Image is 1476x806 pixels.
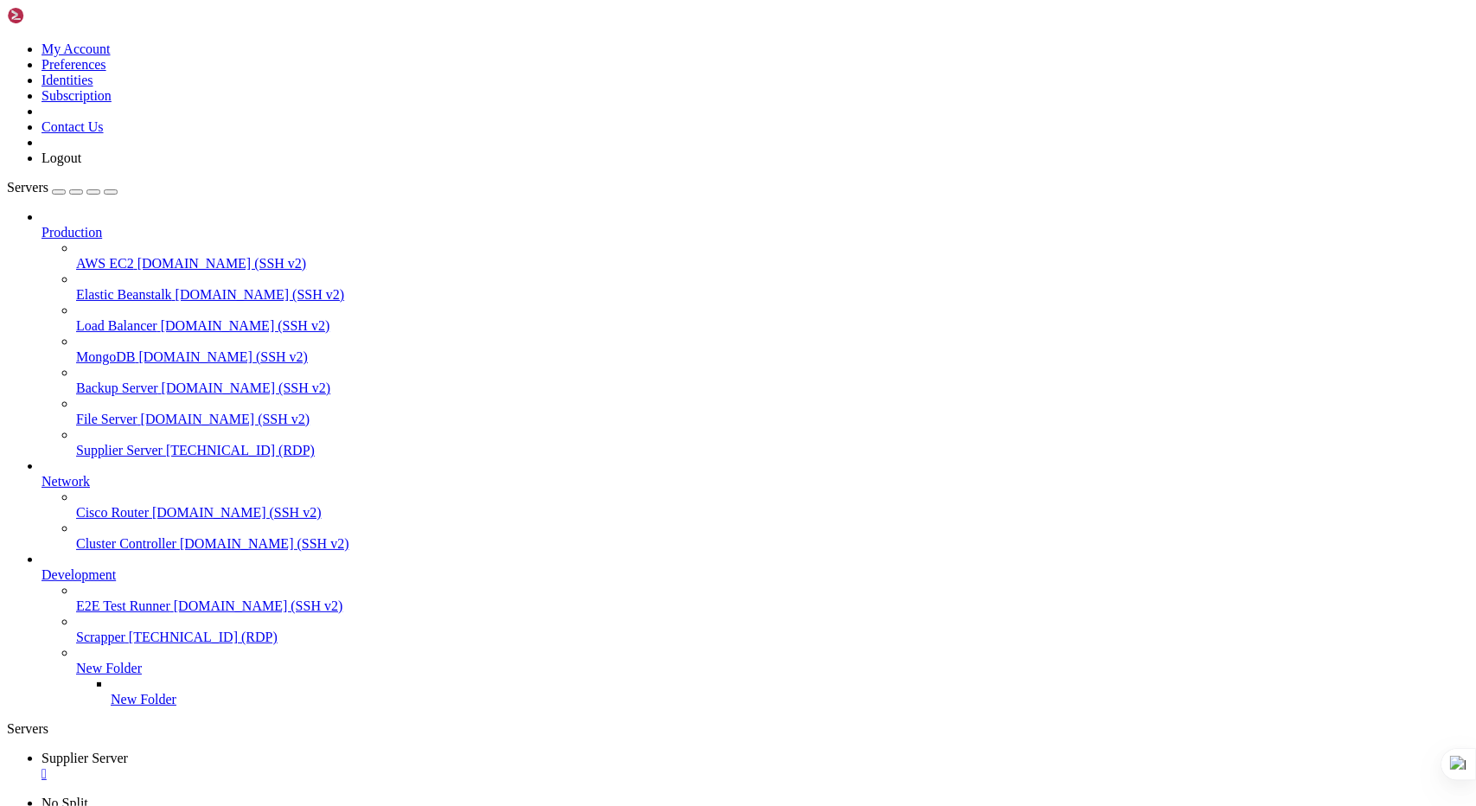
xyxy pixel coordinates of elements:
[76,583,1469,614] li: E2E Test Runner [DOMAIN_NAME] (SSH v2)
[42,57,106,72] a: Preferences
[42,552,1469,707] li: Development
[174,598,343,613] span: [DOMAIN_NAME] (SSH v2)
[42,225,1469,240] a: Production
[137,256,307,271] span: [DOMAIN_NAME] (SSH v2)
[76,303,1469,334] li: Load Balancer [DOMAIN_NAME] (SSH v2)
[76,661,1469,676] a: New Folder
[76,381,158,395] span: Backup Server
[76,521,1469,552] li: Cluster Controller [DOMAIN_NAME] (SSH v2)
[138,349,308,364] span: [DOMAIN_NAME] (SSH v2)
[42,567,1469,583] a: Development
[42,458,1469,552] li: Network
[76,256,1469,272] a: AWS EC2 [DOMAIN_NAME] (SSH v2)
[76,427,1469,458] li: Supplier Server [TECHNICAL_ID] (RDP)
[76,349,1469,365] a: MongoDB [DOMAIN_NAME] (SSH v2)
[152,505,322,520] span: [DOMAIN_NAME] (SSH v2)
[161,318,330,333] span: [DOMAIN_NAME] (SSH v2)
[76,630,125,644] span: Scrapper
[76,412,1469,427] a: File Server [DOMAIN_NAME] (SSH v2)
[42,751,128,765] span: Supplier Server
[7,7,106,24] img: Shellngn
[42,225,102,240] span: Production
[111,692,176,707] span: New Folder
[42,474,1469,489] a: Network
[76,598,1469,614] a: E2E Test Runner [DOMAIN_NAME] (SSH v2)
[76,614,1469,645] li: Scrapper [TECHNICAL_ID] (RDP)
[76,412,137,426] span: File Server
[76,381,1469,396] a: Backup Server [DOMAIN_NAME] (SSH v2)
[7,180,118,195] a: Servers
[7,180,48,195] span: Servers
[76,256,134,271] span: AWS EC2
[42,119,104,134] a: Contact Us
[76,661,142,675] span: New Folder
[42,150,81,165] a: Logout
[166,443,315,457] span: [TECHNICAL_ID] (RDP)
[42,73,93,87] a: Identities
[76,443,1469,458] a: Supplier Server [TECHNICAL_ID] (RDP)
[42,42,111,56] a: My Account
[76,318,157,333] span: Load Balancer
[76,598,170,613] span: E2E Test Runner
[76,272,1469,303] li: Elastic Beanstalk [DOMAIN_NAME] (SSH v2)
[76,505,149,520] span: Cisco Router
[76,505,1469,521] a: Cisco Router [DOMAIN_NAME] (SSH v2)
[129,630,278,644] span: [TECHNICAL_ID] (RDP)
[176,287,345,302] span: [DOMAIN_NAME] (SSH v2)
[180,536,349,551] span: [DOMAIN_NAME] (SSH v2)
[141,412,310,426] span: [DOMAIN_NAME] (SSH v2)
[76,318,1469,334] a: Load Balancer [DOMAIN_NAME] (SSH v2)
[162,381,331,395] span: [DOMAIN_NAME] (SSH v2)
[111,692,1469,707] a: New Folder
[76,287,1469,303] a: Elastic Beanstalk [DOMAIN_NAME] (SSH v2)
[76,489,1469,521] li: Cisco Router [DOMAIN_NAME] (SSH v2)
[76,536,176,551] span: Cluster Controller
[76,536,1469,552] a: Cluster Controller [DOMAIN_NAME] (SSH v2)
[42,209,1469,458] li: Production
[42,766,1469,782] a: 
[76,334,1469,365] li: MongoDB [DOMAIN_NAME] (SSH v2)
[7,721,1469,737] div: Servers
[42,88,112,103] a: Subscription
[76,645,1469,707] li: New Folder
[76,365,1469,396] li: Backup Server [DOMAIN_NAME] (SSH v2)
[76,349,135,364] span: MongoDB
[76,240,1469,272] li: AWS EC2 [DOMAIN_NAME] (SSH v2)
[42,474,90,489] span: Network
[76,443,163,457] span: Supplier Server
[76,287,172,302] span: Elastic Beanstalk
[111,676,1469,707] li: New Folder
[42,751,1469,782] a: Supplier Server
[76,630,1469,645] a: Scrapper [TECHNICAL_ID] (RDP)
[42,567,116,582] span: Development
[76,396,1469,427] li: File Server [DOMAIN_NAME] (SSH v2)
